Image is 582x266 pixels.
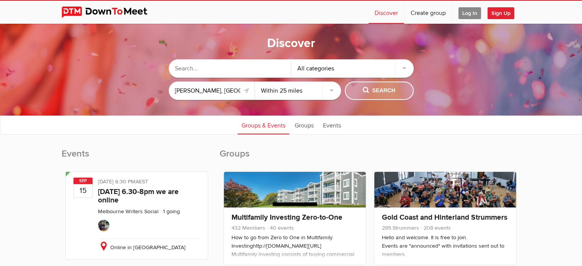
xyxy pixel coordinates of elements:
a: Sign Up [487,1,520,24]
a: Groups & Events [238,115,289,134]
span: 432 Members [231,225,265,231]
input: Location or ZIP-Code [169,82,255,100]
span: Australia/Sydney [135,178,148,185]
img: MatClarke [98,220,109,231]
span: 285 Strummers [382,225,419,231]
h1: Discover [267,36,315,52]
input: Search... [169,59,291,78]
a: Gold Coast and Hinterland Strummers [382,213,507,222]
a: Log In [452,1,487,24]
a: Groups [291,115,318,134]
div: [DATE] 6:30 PM [98,178,200,188]
span: Online in [GEOGRAPHIC_DATA] [110,244,186,251]
a: Melbourne Writers Social [98,208,158,215]
h2: Events [62,148,212,168]
li: 1 going [160,208,180,215]
a: Create group [404,1,452,24]
a: Events [319,115,345,134]
span: Log In [458,7,481,19]
span: 208 events [421,225,451,231]
b: 15 [74,184,92,197]
a: [DATE] 6.30-8pm we are online [98,187,179,205]
span: Sep [73,178,93,184]
a: Multifamily Investing Zero-to-One [231,213,342,222]
span: 40 events [267,225,294,231]
img: DownToMeet [62,7,159,18]
span: Sign Up [487,7,514,19]
span: Search [363,86,395,95]
div: All categories [291,59,414,78]
button: Search [345,82,414,100]
a: Discover [368,1,404,24]
h2: Groups [220,148,521,168]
